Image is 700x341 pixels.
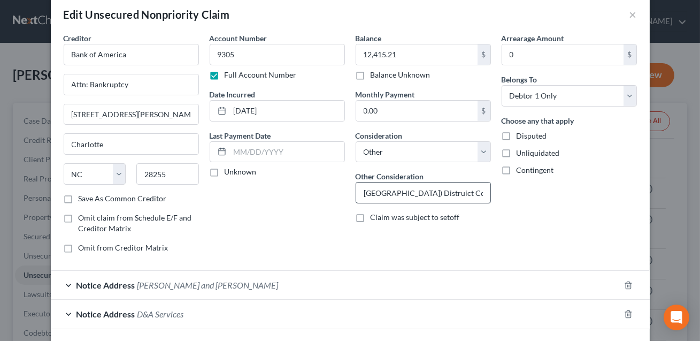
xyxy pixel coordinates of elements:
label: Arrearage Amount [502,33,564,44]
input: Enter address... [64,74,198,95]
span: [PERSON_NAME] and [PERSON_NAME] [137,280,279,290]
input: MM/DD/YYYY [230,142,344,162]
div: $ [478,44,490,65]
span: Contingent [517,165,554,175]
label: Account Number [210,33,267,44]
input: Specify... [356,183,490,203]
label: Full Account Number [225,70,297,80]
label: Save As Common Creditor [79,193,167,204]
span: Disputed [517,131,547,140]
label: Monthly Payment [356,89,415,100]
input: Enter zip... [136,163,199,185]
input: Apt, Suite, etc... [64,104,198,125]
span: Notice Address [76,309,135,319]
input: 0.00 [356,101,478,121]
input: -- [210,44,345,65]
input: Enter city... [64,134,198,154]
label: Last Payment Date [210,130,271,141]
div: $ [624,44,636,65]
label: Balance [356,33,382,44]
div: Open Intercom Messenger [664,305,689,330]
span: Creditor [64,34,92,43]
input: Search creditor by name... [64,44,199,65]
label: Consideration [356,130,403,141]
span: Claim was subject to setoff [371,213,460,222]
span: Belongs To [502,75,537,84]
label: Unknown [225,166,257,177]
input: MM/DD/YYYY [230,101,344,121]
input: 0.00 [502,44,624,65]
button: × [629,8,637,21]
label: Balance Unknown [371,70,430,80]
span: Omit from Creditor Matrix [79,243,168,252]
span: D&A Services [137,309,184,319]
div: $ [478,101,490,121]
span: Notice Address [76,280,135,290]
label: Other Consideration [356,171,424,182]
label: Choose any that apply [502,115,574,126]
span: Unliquidated [517,148,560,157]
label: Date Incurred [210,89,256,100]
span: Omit claim from Schedule E/F and Creditor Matrix [79,213,192,233]
input: 0.00 [356,44,478,65]
div: Edit Unsecured Nonpriority Claim [64,7,230,22]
